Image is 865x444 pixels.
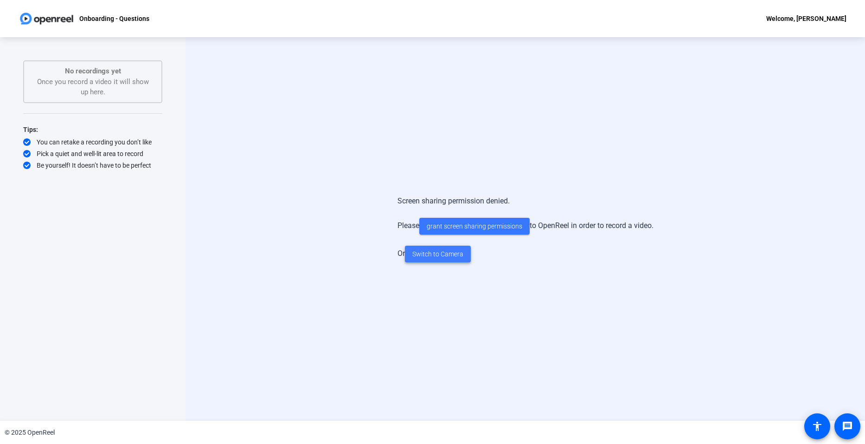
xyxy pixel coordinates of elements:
div: Once you record a video it will show up here. [33,66,152,98]
p: Onboarding - Questions [79,13,149,24]
button: Switch to Camera [405,246,471,262]
div: Screen sharing permission denied. Please to OpenReel in order to record a video. Or [397,186,654,272]
span: grant screen sharing permissions [427,222,522,231]
div: Pick a quiet and well-lit area to record [23,149,162,158]
img: OpenReel logo [19,9,75,28]
div: Welcome, [PERSON_NAME] [766,13,846,24]
p: No recordings yet [33,66,152,77]
div: Tips: [23,124,162,135]
button: grant screen sharing permissions [419,218,530,235]
mat-icon: message [842,421,853,432]
span: Switch to Camera [412,249,463,259]
mat-icon: accessibility [812,421,823,432]
div: Be yourself! It doesn’t have to be perfect [23,161,162,170]
div: You can retake a recording you don’t like [23,137,162,147]
div: © 2025 OpenReel [5,428,55,437]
